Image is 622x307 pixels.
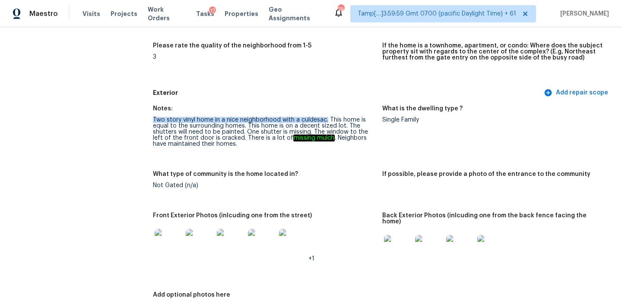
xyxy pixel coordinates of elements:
span: Work Orders [148,5,186,22]
h5: Please rate the quality of the neighborhood from 1-5 [153,43,311,49]
div: 3 [153,54,375,60]
div: Not Gated (n/a) [153,182,375,188]
div: 17 [209,6,216,15]
h5: What type of community is the home located in? [153,171,298,177]
h5: Front Exterior Photos (inlcuding one from the street) [153,213,312,219]
span: Tamp[…]3:59:59 Gmt 0700 (pacific Daylight Time) + 61 [358,9,516,18]
h5: If possible, please provide a photo of the entrance to the community [382,171,590,177]
h5: Exterior [153,88,542,97]
div: 794 [338,5,344,14]
h5: Add optional photos here [153,292,230,298]
h5: Notes: [153,106,173,112]
span: Projects [111,9,137,18]
span: Visits [83,9,100,18]
span: Properties [225,9,258,18]
span: +1 [308,256,314,262]
span: Geo Assignments [269,5,323,22]
span: [PERSON_NAME] [557,9,609,18]
span: Add repair scope [546,88,608,98]
h5: What is the dwelling type ? [382,106,463,112]
div: Two story vinyl home in a nice neighborhood with a culdesac. This home is equal to the surroundin... [153,117,375,147]
span: Tasks [196,11,214,17]
div: Single Family [382,117,605,123]
h5: Back Exterior Photos (inlcuding one from the back fence facing the home) [382,213,605,225]
em: missing mulch [293,135,335,141]
button: Add repair scope [542,85,612,101]
span: Maestro [29,9,58,18]
h5: If the home is a townhome, apartment, or condo: Where does the subject property sit with regards ... [382,43,605,61]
